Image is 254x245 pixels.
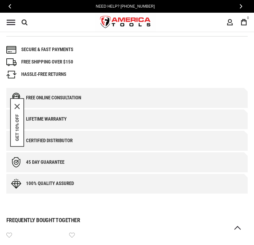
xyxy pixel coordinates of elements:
img: shipping [6,58,16,66]
div: Menu [7,20,15,25]
img: returns [6,71,16,78]
div: HASSLE-FREE RETURNS [21,71,66,78]
a: store logo [95,10,156,34]
h1: Frequently bought together [6,217,248,223]
div: Lifetime warranty [26,116,67,122]
div: 45 day Guarantee [26,160,64,165]
button: GET 10% OFF [15,114,20,141]
div: Secure & fast payments [21,46,73,53]
div: Free online consultation [26,95,81,101]
span: Next [240,4,242,9]
img: payments [6,46,16,54]
button: Open LiveChat chat widget [73,8,81,16]
div: 100% quality assured [26,181,74,186]
div: FREE SHIPPING OVER $150 [21,59,73,65]
button: Close [15,104,20,109]
p: We're away right now. Please check back later! [9,10,72,15]
span: 0 [247,16,249,20]
div: Certified Distributor [26,138,73,143]
a: Need Help? [PHONE_NUMBER] [94,3,157,10]
a: 0 [238,16,250,28]
img: America Tools [95,10,156,34]
span: Previous [9,4,11,9]
svg: close icon [15,104,20,109]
